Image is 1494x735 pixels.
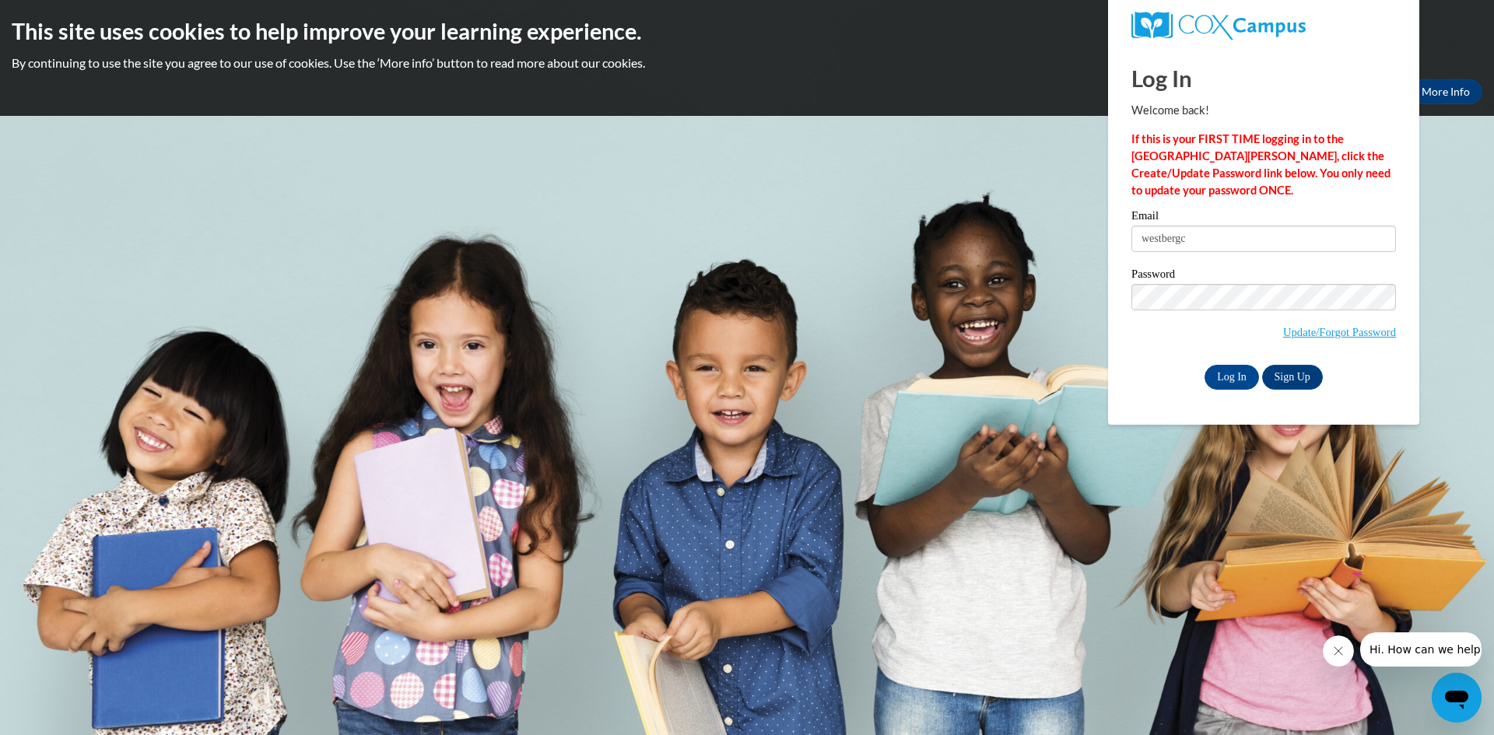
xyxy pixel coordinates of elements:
[1131,102,1396,119] p: Welcome back!
[1205,365,1259,390] input: Log In
[1131,132,1391,197] strong: If this is your FIRST TIME logging in to the [GEOGRAPHIC_DATA][PERSON_NAME], click the Create/Upd...
[1131,12,1306,40] img: COX Campus
[1432,673,1482,723] iframe: Button to launch messaging window
[1131,210,1396,226] label: Email
[9,11,126,23] span: Hi. How can we help?
[12,54,1482,72] p: By continuing to use the site you agree to our use of cookies. Use the ‘More info’ button to read...
[1323,635,1354,667] iframe: Close message
[1262,365,1323,390] a: Sign Up
[1360,632,1482,667] iframe: Message from company
[12,16,1482,47] h2: This site uses cookies to help improve your learning experience.
[1409,79,1482,104] a: More Info
[1131,62,1396,94] h1: Log In
[1131,12,1396,40] a: COX Campus
[1131,268,1396,284] label: Password
[1283,326,1396,338] a: Update/Forgot Password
